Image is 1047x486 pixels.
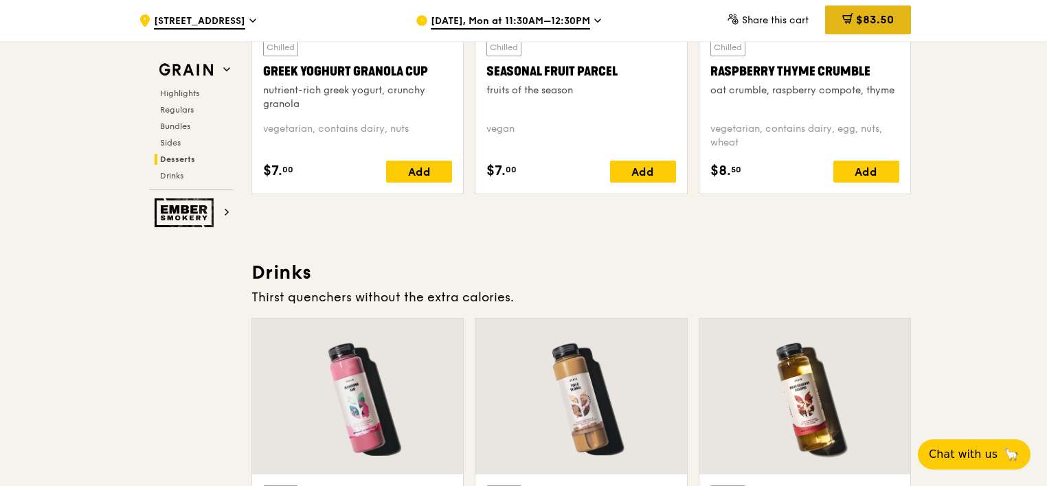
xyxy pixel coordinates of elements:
span: Highlights [160,89,199,98]
span: 50 [731,164,741,175]
div: vegetarian, contains dairy, egg, nuts, wheat [710,122,899,150]
img: Ember Smokery web logo [155,198,218,227]
div: Add [386,161,452,183]
span: Chat with us [929,446,998,463]
div: Chilled [710,38,745,56]
div: Chilled [263,38,298,56]
div: Raspberry Thyme Crumble [710,62,899,81]
h3: Drinks [251,260,911,285]
span: $7. [486,161,506,181]
div: vegetarian, contains dairy, nuts [263,122,452,150]
div: Seasonal Fruit Parcel [486,62,675,81]
span: Regulars [160,105,194,115]
div: Add [833,161,899,183]
div: nutrient-rich greek yogurt, crunchy granola [263,84,452,111]
span: $83.50 [856,13,894,26]
div: Greek Yoghurt Granola Cup [263,62,452,81]
span: [STREET_ADDRESS] [154,14,245,30]
img: Grain web logo [155,58,218,82]
span: 00 [282,164,293,175]
span: Sides [160,138,181,148]
span: $8. [710,161,731,181]
span: 🦙 [1003,446,1020,463]
span: 00 [506,164,517,175]
span: $7. [263,161,282,181]
span: Drinks [160,171,183,181]
span: Share this cart [742,14,809,26]
span: [DATE], Mon at 11:30AM–12:30PM [431,14,590,30]
div: Thirst quenchers without the extra calories. [251,288,911,307]
div: oat crumble, raspberry compote, thyme [710,84,899,97]
span: Desserts [160,154,195,164]
button: Chat with us🦙 [918,439,1031,470]
div: fruits of the season [486,84,675,97]
span: Bundles [160,121,190,131]
div: Chilled [486,38,521,56]
div: vegan [486,122,675,150]
div: Add [610,161,676,183]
